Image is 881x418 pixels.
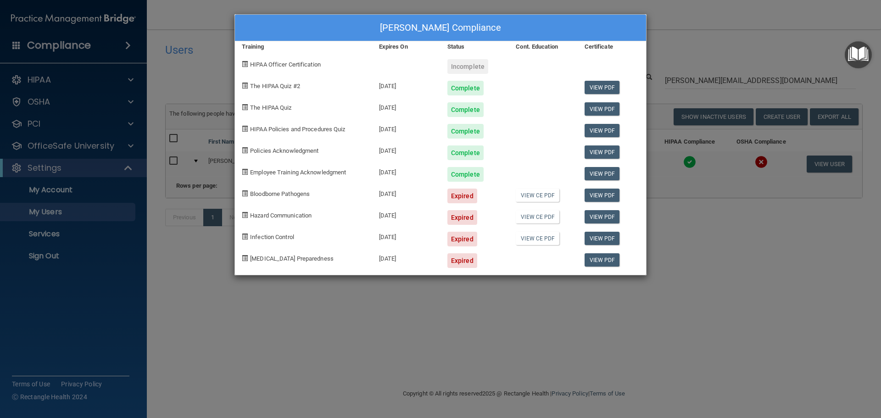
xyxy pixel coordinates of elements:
span: Bloodborne Pathogens [250,190,310,197]
div: Cont. Education [509,41,577,52]
div: Incomplete [447,59,488,74]
div: Expired [447,232,477,246]
div: Status [440,41,509,52]
div: Expired [447,210,477,225]
span: The HIPAA Quiz #2 [250,83,300,89]
div: Complete [447,145,484,160]
a: View PDF [585,124,620,137]
a: View CE PDF [516,232,559,245]
div: [PERSON_NAME] Compliance [235,15,646,41]
span: [MEDICAL_DATA] Preparedness [250,255,334,262]
a: View PDF [585,253,620,267]
div: [DATE] [372,160,440,182]
a: View PDF [585,210,620,223]
a: View PDF [585,189,620,202]
div: Complete [447,81,484,95]
div: Complete [447,102,484,117]
div: Expires On [372,41,440,52]
div: Complete [447,124,484,139]
span: HIPAA Policies and Procedures Quiz [250,126,345,133]
a: View PDF [585,167,620,180]
a: View PDF [585,102,620,116]
div: [DATE] [372,182,440,203]
a: View CE PDF [516,210,559,223]
div: [DATE] [372,225,440,246]
a: View PDF [585,232,620,245]
iframe: Drift Widget Chat Controller [722,353,870,390]
div: Certificate [578,41,646,52]
div: Expired [447,253,477,268]
div: [DATE] [372,139,440,160]
span: The HIPAA Quiz [250,104,291,111]
div: Complete [447,167,484,182]
div: [DATE] [372,203,440,225]
span: Employee Training Acknowledgment [250,169,346,176]
a: View PDF [585,145,620,159]
span: Infection Control [250,234,294,240]
span: Hazard Communication [250,212,312,219]
span: Policies Acknowledgment [250,147,318,154]
div: [DATE] [372,74,440,95]
span: HIPAA Officer Certification [250,61,321,68]
div: Expired [447,189,477,203]
div: [DATE] [372,95,440,117]
a: View PDF [585,81,620,94]
div: [DATE] [372,246,440,268]
div: [DATE] [372,117,440,139]
a: View CE PDF [516,189,559,202]
button: Open Resource Center [845,41,872,68]
div: Training [235,41,372,52]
